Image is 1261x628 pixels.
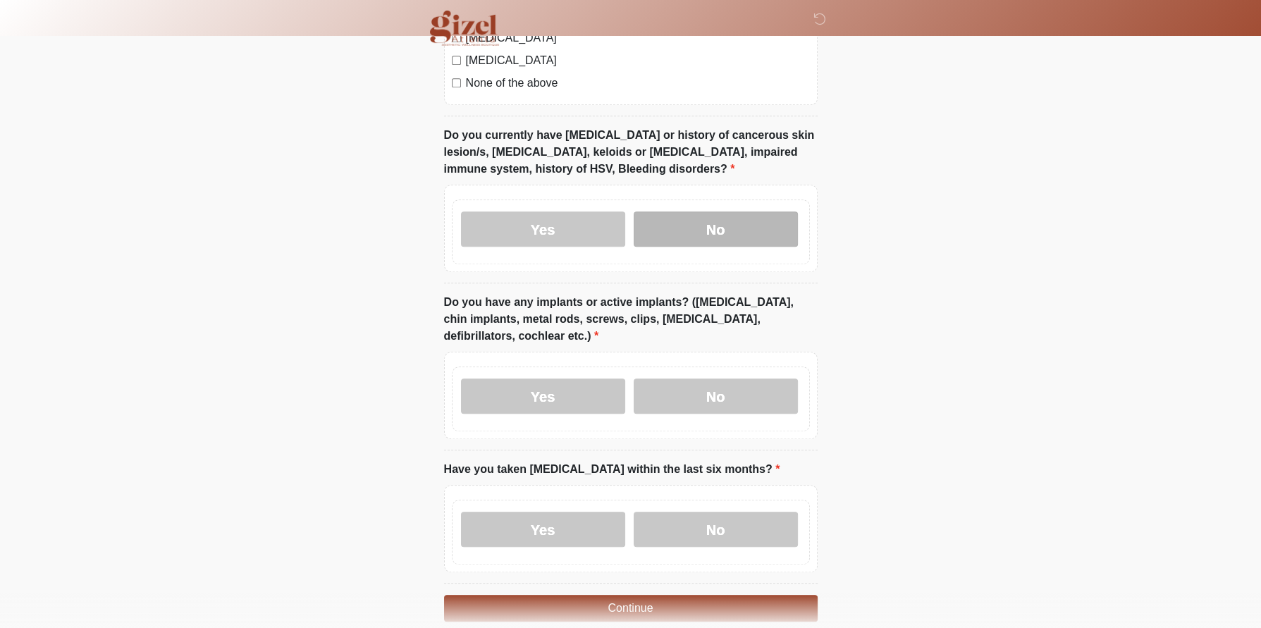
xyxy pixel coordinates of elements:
label: Have you taken [MEDICAL_DATA] within the last six months? [444,461,780,478]
label: Yes [461,211,625,247]
label: Do you currently have [MEDICAL_DATA] or history of cancerous skin lesion/s, [MEDICAL_DATA], keloi... [444,127,818,178]
input: [MEDICAL_DATA] [452,56,461,65]
label: Yes [461,512,625,547]
label: No [634,211,798,247]
label: Yes [461,378,625,414]
label: [MEDICAL_DATA] [466,52,810,69]
label: None of the above [466,75,810,92]
button: Continue [444,595,818,622]
label: No [634,512,798,547]
img: Gizel Atlanta Logo [430,11,500,46]
label: Do you have any implants or active implants? ([MEDICAL_DATA], chin implants, metal rods, screws, ... [444,294,818,345]
input: None of the above [452,78,461,87]
label: No [634,378,798,414]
